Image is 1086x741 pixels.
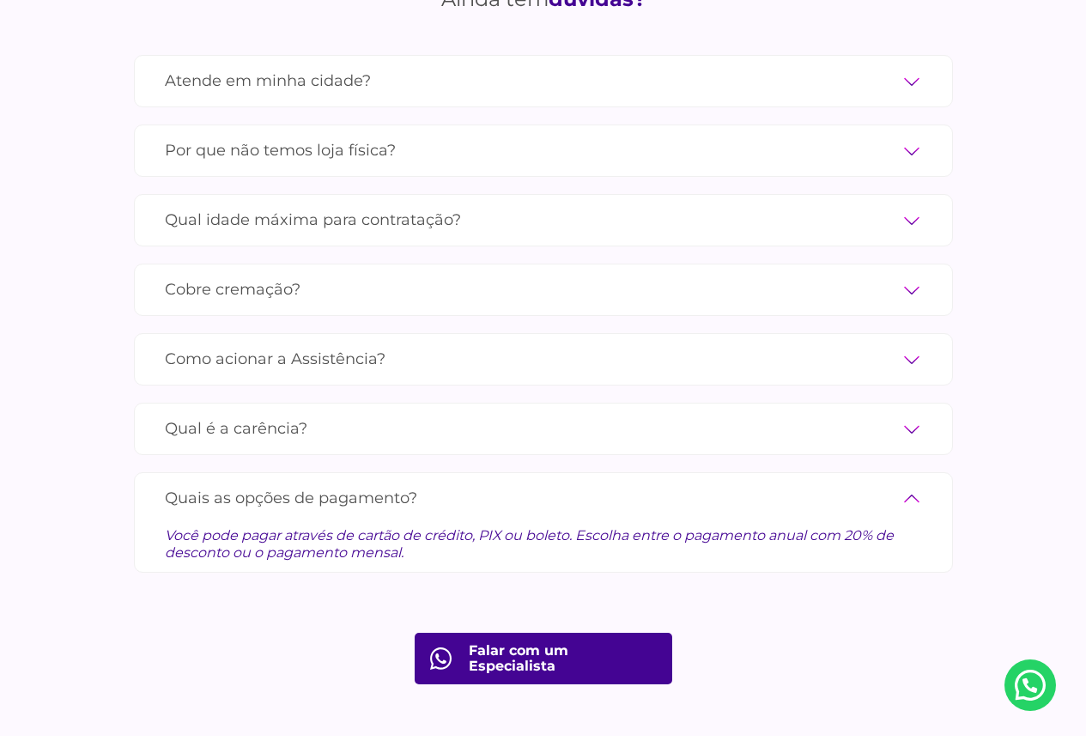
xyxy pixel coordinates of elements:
[165,344,922,374] label: Como acionar a Assistência?
[430,647,452,670] img: fale com consultor
[1004,659,1056,711] a: Nosso Whatsapp
[165,483,922,513] label: Quais as opções de pagamento?
[415,633,672,684] a: Falar com um Especialista
[165,414,922,444] label: Qual é a carência?
[165,275,922,305] label: Cobre cremação?
[165,513,922,562] div: Você pode pagar através de cartão de crédito, PIX ou boleto. Escolha entre o pagamento anual com ...
[165,205,922,235] label: Qual idade máxima para contratação?
[165,136,922,166] label: Por que não temos loja física?
[165,66,922,96] label: Atende em minha cidade?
